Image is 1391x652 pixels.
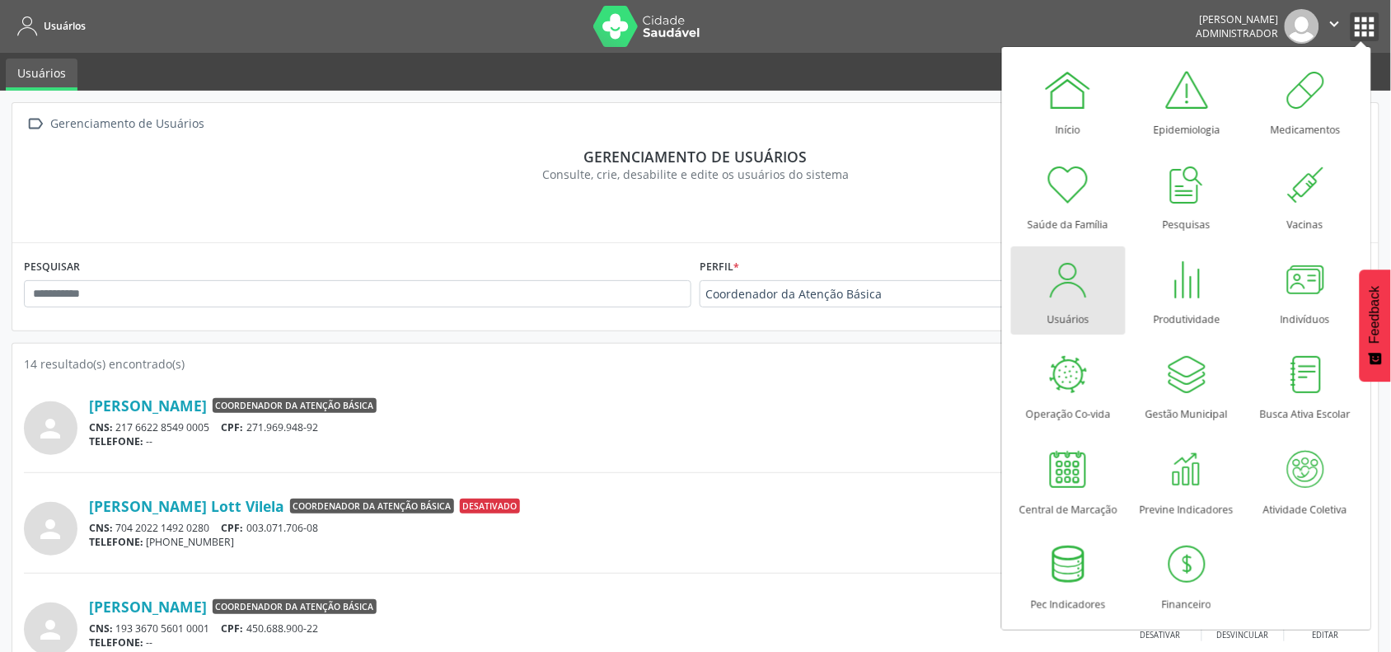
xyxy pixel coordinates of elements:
div: 704 2022 1492 0280 003.071.706-08 [89,521,1120,535]
label: Perfil [700,255,739,280]
span: CPF: [222,521,244,535]
span: TELEFONE: [89,535,143,549]
a: Financeiro [1130,532,1244,620]
a: Epidemiologia [1130,57,1244,145]
div: Gerenciamento de Usuários [48,112,208,136]
button:  [1319,9,1351,44]
span: CPF: [222,420,244,434]
span: Coordenador da Atenção Básica [705,286,995,303]
span: CNS: [89,420,113,434]
a: Vacinas [1248,152,1363,240]
a: Início [1011,57,1126,145]
div: Gerenciamento de usuários [35,148,1356,166]
a: Usuários [6,59,77,91]
div: -- [89,434,1120,448]
span: CNS: [89,521,113,535]
a: [PERSON_NAME] Lott Vilela [89,497,284,515]
div: 14 resultado(s) encontrado(s) [24,355,1367,373]
a:  Gerenciamento de Usuários [24,112,208,136]
div: [PERSON_NAME] [1197,12,1279,26]
span: Usuários [44,19,86,33]
span: Coordenador da Atenção Básica [213,599,377,614]
a: Gestão Municipal [1130,341,1244,429]
i: person [36,514,66,544]
a: Medicamentos [1248,57,1363,145]
a: Pec Indicadores [1011,532,1126,620]
div: 193 3670 5601 0001 450.688.900-22 [89,622,1120,636]
div: Consulte, crie, desabilite e edite os usuários do sistema [35,166,1356,183]
i:  [24,112,48,136]
a: [PERSON_NAME] [89,396,207,415]
span: Coordenador da Atenção Básica [213,398,377,413]
a: Usuários [12,12,86,40]
i: person [36,414,66,443]
a: Busca Ativa Escolar [1248,341,1363,429]
i:  [1326,15,1344,33]
a: Previne Indicadores [1130,437,1244,525]
span: TELEFONE: [89,636,143,650]
i: person [36,615,66,645]
label: PESQUISAR [24,255,80,280]
a: Indivíduos [1248,246,1363,335]
span: Coordenador da Atenção Básica [290,499,454,514]
a: Operação Co-vida [1011,341,1126,429]
a: [PERSON_NAME] [89,598,207,616]
a: Central de Marcação [1011,437,1126,525]
span: Administrador [1197,26,1279,40]
a: Pesquisas [1130,152,1244,240]
div: [PHONE_NUMBER] [89,535,1120,549]
img: img [1285,9,1319,44]
a: Saúde da Família [1011,152,1126,240]
span: CNS: [89,622,113,636]
a: Produtividade [1130,246,1244,335]
button: Feedback - Mostrar pesquisa [1360,270,1391,382]
a: Usuários [1011,246,1126,335]
span: Desativado [460,499,520,514]
div: Desativar [1140,630,1181,641]
div: Editar [1313,630,1339,641]
span: CPF: [222,622,244,636]
button: apps [1351,12,1379,41]
span: Feedback [1368,286,1383,344]
div: Desvincular [1217,630,1269,641]
a: Atividade Coletiva [1248,437,1363,525]
div: -- [89,636,1120,650]
div: 217 6622 8549 0005 271.969.948-92 [89,420,1120,434]
span: TELEFONE: [89,434,143,448]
